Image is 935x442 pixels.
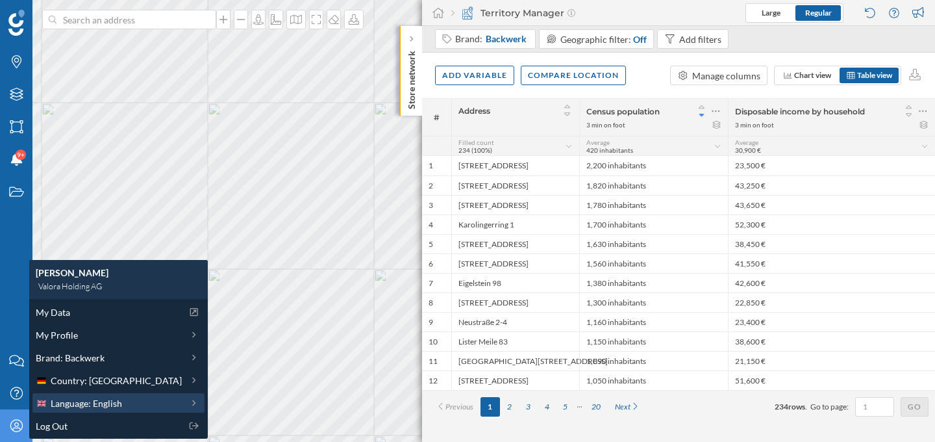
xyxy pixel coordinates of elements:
div: 9 [429,317,433,328]
div: Karolingerring 1 [451,214,579,234]
div: 1,820 inhabitants [579,175,728,195]
span: 234 (100%) [458,146,492,154]
div: 52,300 € [728,214,935,234]
div: 1,630 inhabitants [579,234,728,253]
p: Store network [405,45,418,109]
div: 51,600 € [728,370,935,390]
div: 2 [429,181,433,191]
div: 1 [429,161,433,171]
span: 9+ [17,148,25,161]
span: Brand: Backwerk [36,351,105,365]
div: 1,090 inhabitants [579,351,728,370]
span: Average [735,138,758,146]
div: [STREET_ADDRESS] [451,195,579,214]
span: Census population [586,107,660,116]
div: 38,600 € [728,331,935,351]
span: Language: English [51,396,122,410]
span: rows [788,402,805,411]
div: Brand: [455,32,529,45]
div: 23,500 € [728,156,935,175]
img: territory-manager.svg [461,6,474,19]
div: [STREET_ADDRESS] [451,292,579,312]
div: 1,780 inhabitants [579,195,728,214]
div: [GEOGRAPHIC_DATA][STREET_ADDRESS] [451,351,579,370]
span: Country: [GEOGRAPHIC_DATA] [51,374,182,387]
div: 4 [429,220,433,230]
div: 3 min on foot [586,120,625,129]
div: 2,200 inhabitants [579,156,728,175]
div: 12 [429,376,438,386]
div: [STREET_ADDRESS] [451,253,579,273]
span: Average [586,138,610,146]
span: Table view [857,70,892,80]
div: Off [633,32,647,46]
span: My Data [36,305,70,319]
div: Neustraße 2-4 [451,312,579,331]
div: Manage columns [692,69,760,83]
div: 3 [429,200,433,211]
div: 38,450 € [728,234,935,253]
div: 1,700 inhabitants [579,214,728,234]
input: 1 [859,400,890,413]
div: Territory Manager [451,6,575,19]
span: 30,900 € [735,146,761,154]
div: 1,160 inhabitants [579,312,728,331]
div: [STREET_ADDRESS] [451,370,579,390]
div: 1,380 inhabitants [579,273,728,292]
span: Regular [805,8,832,18]
div: [PERSON_NAME] [36,266,201,279]
span: Geographic filter: [560,34,631,45]
div: 1,050 inhabitants [579,370,728,390]
div: Add filters [679,32,721,46]
div: 41,550 € [728,253,935,273]
div: Lister Meile 83 [451,331,579,351]
span: Large [762,8,780,18]
div: 43,650 € [728,195,935,214]
div: 1,150 inhabitants [579,331,728,351]
span: Chart view [794,70,831,80]
span: 234 [775,402,788,411]
div: Eigelstein 98 [451,273,579,292]
span: . [805,402,807,411]
div: 22,850 € [728,292,935,312]
div: 23,400 € [728,312,935,331]
div: 42,600 € [728,273,935,292]
span: Go to page: [810,401,849,413]
span: My Profile [36,328,78,342]
div: 5 [429,239,433,250]
span: Filled count [458,138,494,146]
span: Backwerk [486,32,527,45]
span: Disposable income by household [735,107,865,116]
span: Address [458,106,490,116]
div: 6 [429,259,433,269]
div: 21,150 € [728,351,935,370]
span: Support [27,9,74,21]
div: 8 [429,298,433,308]
img: Geoblink Logo [8,10,25,36]
div: 10 [429,337,438,347]
div: [STREET_ADDRESS] [451,234,579,253]
span: Log Out [36,419,68,433]
div: 43,250 € [728,175,935,195]
div: [STREET_ADDRESS] [451,156,579,175]
span: 420 inhabitants [586,146,633,154]
div: 1,560 inhabitants [579,253,728,273]
div: 3 min on foot [735,120,774,129]
div: Valora Holding AG [36,279,201,292]
div: 7 [429,278,433,289]
div: 1,300 inhabitants [579,292,728,312]
span: # [429,112,445,123]
div: 11 [429,356,438,367]
div: [STREET_ADDRESS] [451,175,579,195]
